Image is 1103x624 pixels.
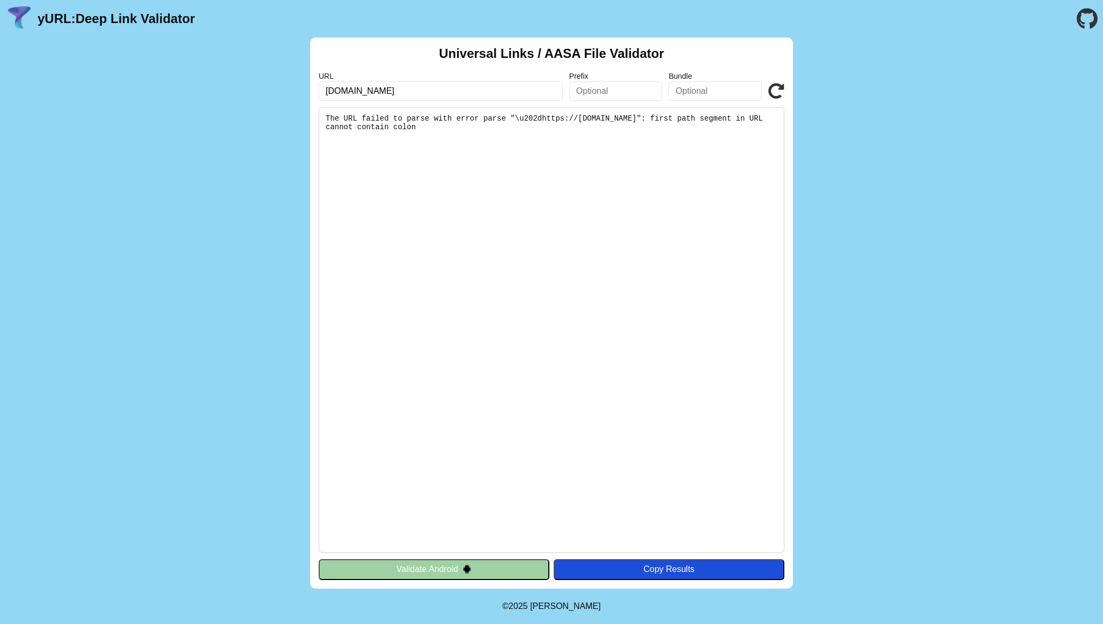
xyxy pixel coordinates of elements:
[38,11,195,26] a: yURL:Deep Link Validator
[668,72,762,80] label: Bundle
[502,589,600,624] footer: ©
[569,72,663,80] label: Prefix
[668,81,762,101] input: Optional
[554,559,784,580] button: Copy Results
[319,72,563,80] label: URL
[319,81,563,101] input: Required
[439,46,664,61] h2: Universal Links / AASA File Validator
[462,564,472,574] img: droidIcon.svg
[319,107,784,553] pre: The URL failed to parse with error parse "\u202dhttps://[DOMAIN_NAME]": first path segment in URL...
[569,81,663,101] input: Optional
[559,564,779,574] div: Copy Results
[319,559,549,580] button: Validate Android
[530,601,601,611] a: Michael Ibragimchayev's Personal Site
[5,5,33,33] img: yURL Logo
[509,601,528,611] span: 2025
